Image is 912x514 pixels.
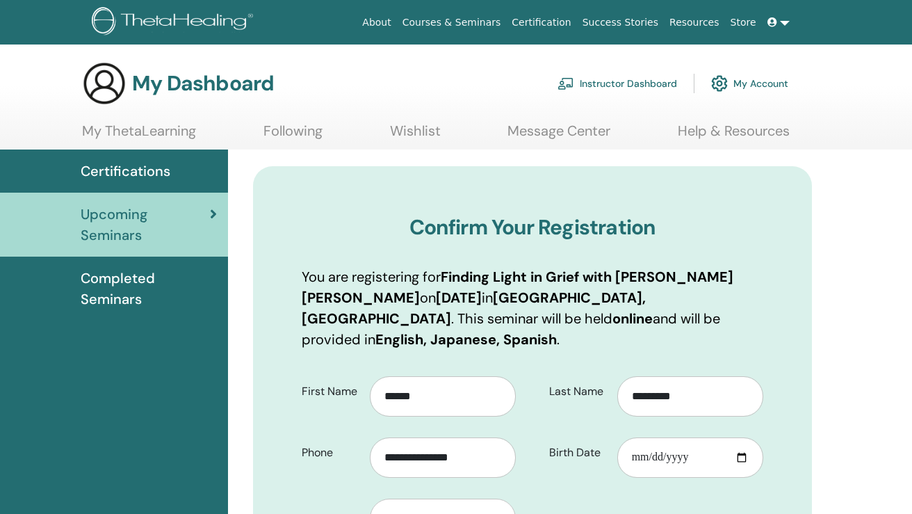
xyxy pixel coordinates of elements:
img: generic-user-icon.jpg [82,61,127,106]
a: Help & Resources [678,122,790,150]
span: Upcoming Seminars [81,204,210,246]
span: Certifications [81,161,170,182]
b: [DATE] [436,289,482,307]
a: Message Center [507,122,610,150]
label: Last Name [539,378,617,405]
h3: Confirm Your Registration [302,215,763,240]
b: online [612,310,653,328]
a: Resources [664,10,725,35]
img: chalkboard-teacher.svg [557,77,574,90]
a: Courses & Seminars [397,10,507,35]
h3: My Dashboard [132,71,274,96]
img: logo.png [92,7,258,38]
a: Certification [506,10,576,35]
a: Following [263,122,323,150]
label: Phone [291,440,370,466]
span: Completed Seminars [81,268,217,310]
a: My ThetaLearning [82,122,196,150]
a: Success Stories [577,10,664,35]
b: Finding Light in Grief with [PERSON_NAME] [PERSON_NAME] [302,268,733,307]
b: English, Japanese, Spanish [375,330,557,348]
p: You are registering for on in . This seminar will be held and will be provided in . [302,266,763,350]
label: First Name [291,378,370,405]
a: About [357,10,396,35]
a: Instructor Dashboard [557,68,677,99]
img: cog.svg [711,72,728,95]
label: Birth Date [539,440,617,466]
a: Store [725,10,762,35]
a: My Account [711,68,788,99]
a: Wishlist [390,122,441,150]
